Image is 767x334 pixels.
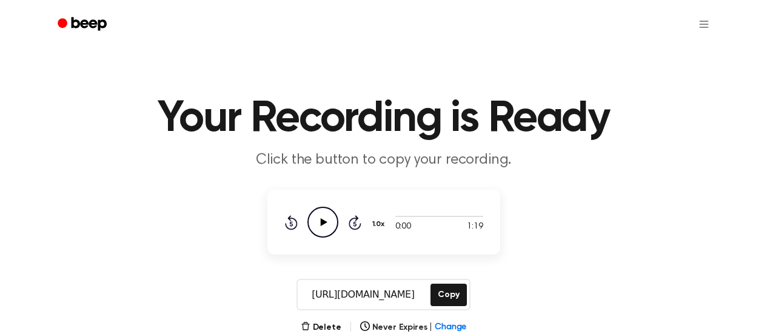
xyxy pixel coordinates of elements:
[429,321,432,334] span: |
[395,221,411,233] span: 0:00
[73,97,694,141] h1: Your Recording is Ready
[689,10,718,39] button: Open menu
[301,321,341,334] button: Delete
[371,214,389,235] button: 1.0x
[151,150,617,170] p: Click the button to copy your recording.
[435,321,466,334] span: Change
[49,13,118,36] a: Beep
[467,221,483,233] span: 1:19
[360,321,467,334] button: Never Expires|Change
[430,284,466,306] button: Copy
